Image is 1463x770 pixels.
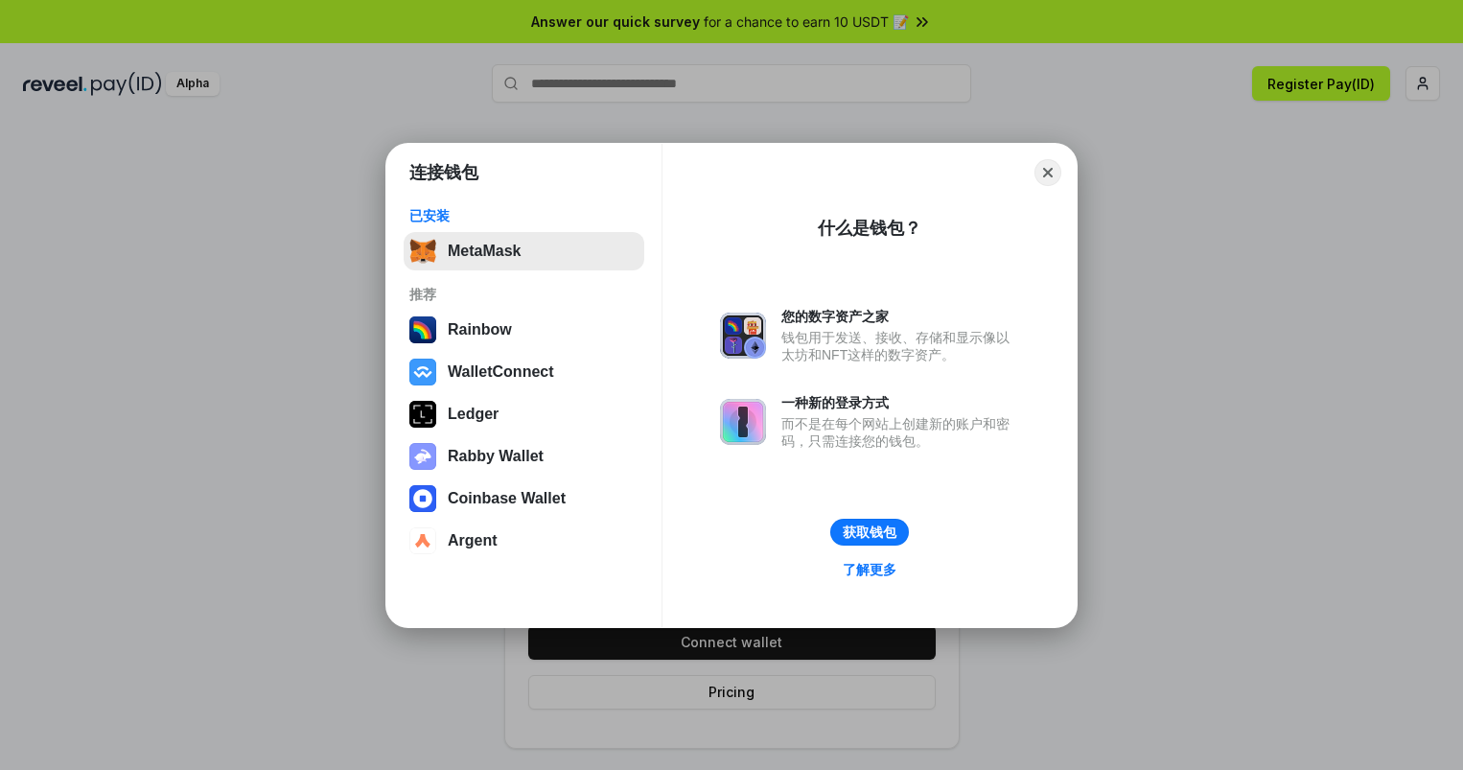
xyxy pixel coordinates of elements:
img: svg+xml,%3Csvg%20width%3D%22120%22%20height%3D%22120%22%20viewBox%3D%220%200%20120%20120%22%20fil... [409,316,436,343]
div: 什么是钱包？ [818,217,921,240]
div: Rabby Wallet [448,448,544,465]
button: Rainbow [404,311,644,349]
img: svg+xml,%3Csvg%20xmlns%3D%22http%3A%2F%2Fwww.w3.org%2F2000%2Fsvg%22%20fill%3D%22none%22%20viewBox... [720,313,766,359]
button: Argent [404,522,644,560]
button: Coinbase Wallet [404,479,644,518]
button: MetaMask [404,232,644,270]
img: svg+xml,%3Csvg%20width%3D%2228%22%20height%3D%2228%22%20viewBox%3D%220%200%2028%2028%22%20fill%3D... [409,359,436,385]
a: 了解更多 [831,557,908,582]
div: Coinbase Wallet [448,490,566,507]
button: WalletConnect [404,353,644,391]
h1: 连接钱包 [409,161,478,184]
div: 您的数字资产之家 [781,308,1019,325]
div: 钱包用于发送、接收、存储和显示像以太坊和NFT这样的数字资产。 [781,329,1019,363]
div: 推荐 [409,286,639,303]
img: svg+xml,%3Csvg%20fill%3D%22none%22%20height%3D%2233%22%20viewBox%3D%220%200%2035%2033%22%20width%... [409,238,436,265]
div: 已安装 [409,207,639,224]
div: WalletConnect [448,363,554,381]
img: svg+xml,%3Csvg%20xmlns%3D%22http%3A%2F%2Fwww.w3.org%2F2000%2Fsvg%22%20width%3D%2228%22%20height%3... [409,401,436,428]
button: Ledger [404,395,644,433]
div: 而不是在每个网站上创建新的账户和密码，只需连接您的钱包。 [781,415,1019,450]
img: svg+xml,%3Csvg%20xmlns%3D%22http%3A%2F%2Fwww.w3.org%2F2000%2Fsvg%22%20fill%3D%22none%22%20viewBox... [720,399,766,445]
div: 获取钱包 [843,524,896,541]
img: svg+xml,%3Csvg%20width%3D%2228%22%20height%3D%2228%22%20viewBox%3D%220%200%2028%2028%22%20fill%3D... [409,527,436,554]
div: 了解更多 [843,561,896,578]
div: MetaMask [448,243,521,260]
button: Close [1034,159,1061,186]
img: svg+xml,%3Csvg%20width%3D%2228%22%20height%3D%2228%22%20viewBox%3D%220%200%2028%2028%22%20fill%3D... [409,485,436,512]
button: 获取钱包 [830,519,909,546]
button: Rabby Wallet [404,437,644,476]
div: Rainbow [448,321,512,338]
div: Ledger [448,406,499,423]
div: Argent [448,532,498,549]
img: svg+xml,%3Csvg%20xmlns%3D%22http%3A%2F%2Fwww.w3.org%2F2000%2Fsvg%22%20fill%3D%22none%22%20viewBox... [409,443,436,470]
div: 一种新的登录方式 [781,394,1019,411]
